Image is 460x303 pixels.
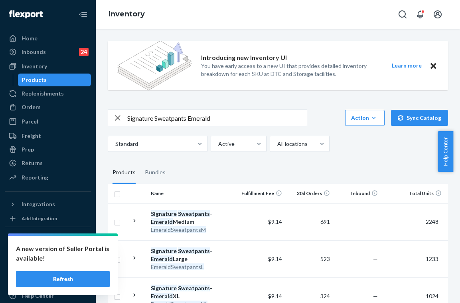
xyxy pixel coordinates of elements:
[148,184,237,203] th: Name
[16,271,110,287] button: Refresh
[391,110,448,126] button: Sync Catalog
[395,6,411,22] button: Open Search Box
[422,255,442,262] span: 1233
[151,210,234,226] div: - Medium
[178,247,210,254] em: Sweatpants
[151,285,177,291] em: Signature
[5,289,91,302] a: Help Center
[113,161,136,184] div: Products
[285,203,333,240] td: 691
[351,114,379,122] div: Action
[109,10,145,18] a: Inventory
[151,218,173,225] em: Emerald
[373,218,378,225] span: —
[151,284,234,300] div: - XL
[373,255,378,262] span: —
[333,184,381,203] th: Inbound
[22,62,47,70] div: Inventory
[22,146,34,153] div: Prep
[5,115,91,128] a: Parcel
[127,110,307,126] input: Search inventory by name or sku
[5,60,91,73] a: Inventory
[381,184,445,203] th: Total Units
[151,247,234,263] div: - Large
[428,61,438,71] button: Close
[102,3,151,26] ol: breadcrumbs
[75,6,91,22] button: Close Navigation
[145,161,166,184] div: Bundles
[5,262,91,275] a: Settings
[178,285,210,291] em: Sweatpants
[5,171,91,184] a: Reporting
[22,48,46,56] div: Inbounds
[22,103,41,111] div: Orders
[285,184,333,203] th: 30d Orders
[438,131,453,172] button: Help Center
[5,101,91,114] a: Orders
[345,110,385,126] button: Action
[22,173,48,181] div: Reporting
[285,240,333,277] td: 523
[430,6,446,22] button: Open account menu
[151,226,206,233] em: EmeraldSweatpantsM
[178,210,210,217] em: Sweatpants
[5,87,91,100] a: Replenishments
[5,32,91,45] a: Home
[117,41,192,90] img: new-reports-banner-icon.82668bd98b6a51aee86340f2a7b77ae3.png
[22,76,47,84] div: Products
[22,292,54,300] div: Help Center
[22,132,41,140] div: Freight
[237,184,285,203] th: Fulfillment Fee
[201,62,377,78] p: You have early access to a new UI that provides detailed inventory breakdown for each SKU at DTC ...
[151,263,204,270] em: EmeraldSweatpantsL
[16,244,110,263] p: A new version of Seller Portal is available!
[151,210,177,217] em: Signature
[151,247,177,254] em: Signature
[5,233,91,246] button: Fast Tags
[5,198,91,211] button: Integrations
[268,293,282,299] span: $9.14
[5,249,91,259] a: Add Fast Tag
[9,10,43,18] img: Flexport logo
[151,293,173,299] em: Emerald
[22,200,55,208] div: Integrations
[5,214,91,223] a: Add Integration
[268,255,282,262] span: $9.14
[5,143,91,156] a: Prep
[422,218,442,225] span: 2248
[373,293,378,299] span: —
[5,157,91,169] a: Returns
[22,34,38,42] div: Home
[22,118,38,126] div: Parcel
[412,6,428,22] button: Open notifications
[22,215,57,222] div: Add Integration
[268,218,282,225] span: $9.14
[22,90,64,98] div: Replenishments
[201,53,287,62] p: Introducing new Inventory UI
[151,255,173,262] em: Emerald
[5,46,91,58] a: Inbounds24
[22,159,43,167] div: Returns
[387,61,426,71] button: Learn more
[79,48,89,56] div: 24
[5,130,91,142] a: Freight
[422,293,442,299] span: 1024
[18,74,91,86] a: Products
[5,276,91,289] a: Talk to Support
